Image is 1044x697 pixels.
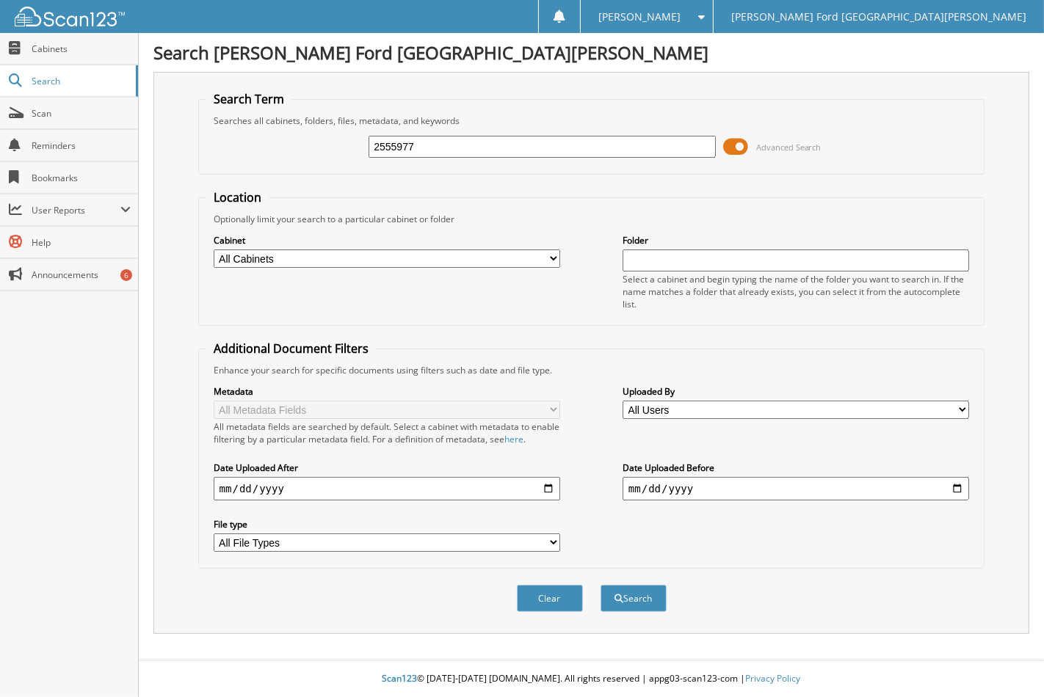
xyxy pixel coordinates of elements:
label: Folder [623,234,969,247]
span: Cabinets [32,43,131,55]
span: Search [32,75,128,87]
span: Scan [32,107,131,120]
button: Search [601,585,667,612]
legend: Location [206,189,269,205]
legend: Additional Document Filters [206,340,376,357]
label: Metadata [214,385,560,398]
label: File type [214,518,560,530]
div: Enhance your search for specific documents using filters such as date and file type. [206,364,977,376]
div: Searches all cabinets, folders, files, metadata, and keywords [206,114,977,127]
span: Announcements [32,269,131,281]
span: Help [32,236,131,249]
label: Uploaded By [623,385,969,398]
span: Bookmarks [32,172,131,184]
div: © [DATE]-[DATE] [DOMAIN_NAME]. All rights reserved | appg03-scan123-com | [139,661,1044,697]
input: start [214,477,560,500]
div: Optionally limit your search to a particular cabinet or folder [206,213,977,225]
div: 6 [120,269,132,281]
label: Date Uploaded After [214,461,560,474]
legend: Search Term [206,91,291,107]
span: [PERSON_NAME] Ford [GEOGRAPHIC_DATA][PERSON_NAME] [731,12,1026,21]
img: scan123-logo-white.svg [15,7,125,26]
span: [PERSON_NAME] [598,12,681,21]
span: Scan123 [383,672,418,685]
div: Select a cabinet and begin typing the name of the folder you want to search in. If the name match... [623,273,969,310]
span: User Reports [32,204,120,216]
input: end [623,477,969,500]
iframe: Chat Widget [971,627,1044,697]
label: Cabinet [214,234,560,247]
div: All metadata fields are searched by default. Select a cabinet with metadata to enable filtering b... [214,420,560,445]
a: here [504,433,523,445]
h1: Search [PERSON_NAME] Ford [GEOGRAPHIC_DATA][PERSON_NAME] [153,40,1029,65]
label: Date Uploaded Before [623,461,969,474]
button: Clear [517,585,583,612]
span: Advanced Search [756,142,822,153]
span: Reminders [32,139,131,152]
a: Privacy Policy [746,672,801,685]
